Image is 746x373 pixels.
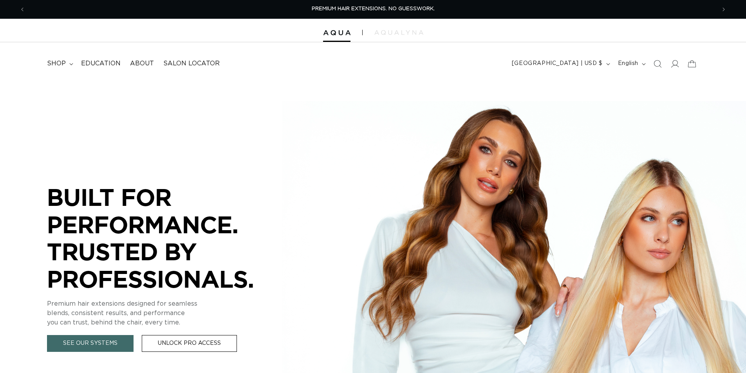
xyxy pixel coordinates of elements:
[512,59,603,68] span: [GEOGRAPHIC_DATA] | USD $
[163,59,220,68] span: Salon Locator
[42,55,76,72] summary: shop
[374,30,423,35] img: aqualyna.com
[159,55,224,72] a: Salon Locator
[81,59,121,68] span: Education
[47,335,134,352] a: See Our Systems
[323,30,350,36] img: Aqua Hair Extensions
[47,184,282,292] p: BUILT FOR PERFORMANCE. TRUSTED BY PROFESSIONALS.
[47,299,282,327] p: Premium hair extensions designed for seamless blends, consistent results, and performance you can...
[715,2,732,17] button: Next announcement
[649,55,666,72] summary: Search
[618,59,638,68] span: English
[312,6,435,11] span: PREMIUM HAIR EXTENSIONS. NO GUESSWORK.
[130,59,154,68] span: About
[613,56,649,71] button: English
[125,55,159,72] a: About
[47,59,66,68] span: shop
[142,335,237,352] a: Unlock Pro Access
[507,56,613,71] button: [GEOGRAPHIC_DATA] | USD $
[14,2,31,17] button: Previous announcement
[76,55,125,72] a: Education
